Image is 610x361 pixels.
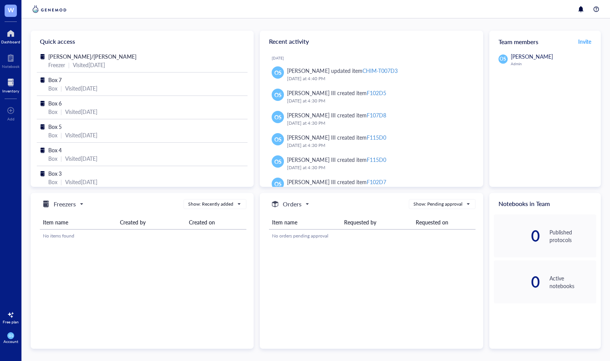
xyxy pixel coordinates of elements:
div: Notebook [2,64,20,69]
div: [DATE] at 4:40 PM [287,75,471,82]
span: Box 3 [48,170,62,177]
div: Visited [DATE] [65,178,97,186]
div: Visited [DATE] [65,107,97,116]
div: Box [48,107,57,116]
img: genemod-logo [31,5,68,14]
div: | [61,84,62,92]
div: | [61,178,62,186]
h5: Freezers [54,199,76,209]
div: Notebooks in Team [489,193,601,214]
span: OS [274,91,282,99]
div: Visited [DATE] [73,61,105,69]
th: Requested on [413,215,476,229]
div: | [68,61,70,69]
div: Visited [DATE] [65,154,97,163]
span: [PERSON_NAME] [511,53,553,60]
th: Item name [269,215,341,229]
a: OS[PERSON_NAME] III created itemF102D7[DATE] at 4:29 PM [266,175,477,197]
div: 0 [494,230,541,242]
a: Inventory [2,76,19,93]
span: OS [274,113,282,121]
span: Box 6 [48,99,62,107]
div: [PERSON_NAME] III created item [287,155,386,164]
div: | [61,154,62,163]
div: Account [3,339,18,344]
div: [DATE] at 4:30 PM [287,164,471,171]
button: Invite [578,35,592,48]
span: Invite [578,38,591,45]
span: [PERSON_NAME]/[PERSON_NAME] [48,53,136,60]
div: Box [48,178,57,186]
div: Recent activity [260,31,483,52]
a: OS[PERSON_NAME] III created itemF107D8[DATE] at 4:30 PM [266,108,477,130]
div: Published protocols [549,228,596,244]
div: F115D0 [367,156,386,163]
th: Item name [40,215,117,229]
div: Box [48,84,57,92]
a: Notebook [2,52,20,69]
a: OS[PERSON_NAME] III created itemF115D0[DATE] at 4:30 PM [266,152,477,175]
div: Team members [489,31,601,52]
a: Dashboard [1,27,20,44]
div: Show: Recently added [188,201,233,208]
a: OS[PERSON_NAME] III created itemF115D0[DATE] at 4:30 PM [266,130,477,152]
div: | [61,131,62,139]
th: Created on [186,215,246,229]
div: [PERSON_NAME] III created item [287,111,386,119]
span: OS [274,135,282,143]
span: OS [500,56,506,63]
div: F115D0 [367,134,386,141]
a: OS[PERSON_NAME] updated itemCHIM-T007D3[DATE] at 4:40 PM [266,63,477,86]
div: Freezer [48,61,65,69]
div: [PERSON_NAME] III created item [287,89,386,97]
div: [PERSON_NAME] updated item [287,66,397,75]
th: Created by [117,215,186,229]
div: [DATE] at 4:30 PM [287,97,471,105]
div: [DATE] at 4:30 PM [287,142,471,149]
span: W [8,5,14,15]
div: Dashboard [1,40,20,44]
h5: Orders [283,199,302,209]
div: | [61,107,62,116]
div: Active notebooks [549,274,596,290]
div: 0 [494,276,541,288]
span: OS [274,157,282,166]
span: Box 5 [48,123,62,130]
div: Visited [DATE] [65,84,97,92]
div: [DATE] [272,56,477,60]
div: No items found [43,232,243,239]
div: No orders pending approval [272,232,472,239]
th: Requested by [341,215,413,229]
div: Box [48,154,57,163]
div: Free plan [3,320,19,324]
div: [DATE] at 4:30 PM [287,119,471,127]
div: Inventory [2,89,19,93]
span: OS [274,68,282,77]
span: OS [9,334,13,337]
div: Add [7,117,15,121]
div: Visited [DATE] [65,131,97,139]
div: CHIM-T007D3 [362,67,398,74]
div: F102D5 [367,89,386,97]
div: F107D8 [367,111,386,119]
div: Box [48,131,57,139]
a: OS[PERSON_NAME] III created itemF102D5[DATE] at 4:30 PM [266,86,477,108]
span: Box 7 [48,76,62,84]
div: Quick access [31,31,254,52]
div: Admin [511,61,596,66]
span: Box 4 [48,146,62,154]
div: [PERSON_NAME] III created item [287,133,386,142]
div: Show: Pending approval [413,201,462,208]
